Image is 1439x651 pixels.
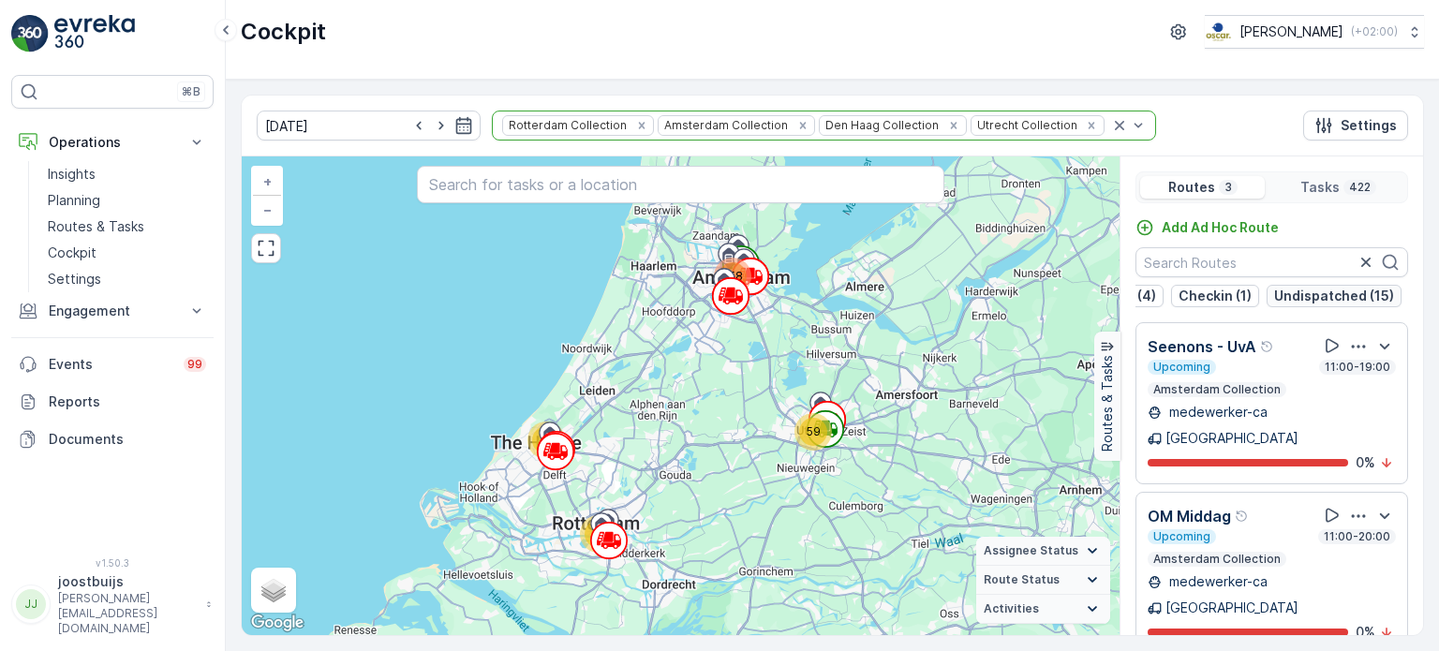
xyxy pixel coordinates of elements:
[1267,285,1402,307] button: Undispatched (15)
[58,572,197,591] p: joostbuijs
[1165,403,1268,422] p: medewerker-ca
[1341,116,1397,135] p: Settings
[1165,572,1268,591] p: medewerker-ca
[1151,552,1283,567] p: Amsterdam Collection
[943,118,964,133] div: Remove Den Haag Collection
[659,116,791,134] div: Amsterdam Collection
[11,383,214,421] a: Reports
[11,346,214,383] a: Events99
[820,116,942,134] div: Den Haag Collection
[984,572,1060,587] span: Route Status
[246,611,308,635] img: Google
[1148,505,1231,527] p: OM Middag
[417,166,943,203] input: Search for tasks or a location
[11,572,214,636] button: JJjoostbuijs[PERSON_NAME][EMAIL_ADDRESS][DOMAIN_NAME]
[1205,22,1232,42] img: basis-logo_rgb2x.png
[1135,218,1279,237] a: Add Ad Hoc Route
[253,570,294,611] a: Layers
[11,292,214,330] button: Engagement
[984,601,1039,616] span: Activities
[1223,180,1234,195] p: 3
[48,270,101,289] p: Settings
[1168,178,1215,197] p: Routes
[49,392,206,411] p: Reports
[16,589,46,619] div: JJ
[1351,24,1398,39] p: ( +02:00 )
[714,258,751,295] div: 258
[1135,247,1408,277] input: Search Routes
[984,543,1078,558] span: Assignee Status
[793,118,813,133] div: Remove Amsterdam Collection
[807,424,821,438] span: 59
[1148,335,1256,358] p: Seenons - UvA
[1165,599,1298,617] p: [GEOGRAPHIC_DATA]
[1300,178,1340,197] p: Tasks
[1323,360,1392,375] p: 11:00-19:00
[11,557,214,569] span: v 1.50.3
[40,266,214,292] a: Settings
[263,173,272,189] span: +
[48,191,100,210] p: Planning
[187,357,202,372] p: 99
[1171,285,1259,307] button: Checkin (1)
[1165,429,1298,448] p: [GEOGRAPHIC_DATA]
[263,201,273,217] span: −
[580,515,617,553] div: 73
[976,566,1110,595] summary: Route Status
[1239,22,1343,41] p: [PERSON_NAME]
[1081,118,1102,133] div: Remove Utrecht Collection
[1151,382,1283,397] p: Amsterdam Collection
[1235,509,1250,524] div: Help Tooltip Icon
[48,244,96,262] p: Cockpit
[49,133,176,152] p: Operations
[503,116,630,134] div: Rotterdam Collection
[253,168,281,196] a: Zoom In
[1322,529,1392,544] p: 11:00-20:00
[1151,529,1212,544] p: Upcoming
[48,165,96,184] p: Insights
[1356,623,1375,642] p: 0 %
[246,611,308,635] a: Open this area in Google Maps (opens a new window)
[241,17,326,47] p: Cockpit
[49,430,206,449] p: Documents
[1205,15,1424,49] button: [PERSON_NAME](+02:00)
[1356,453,1375,472] p: 0 %
[11,421,214,458] a: Documents
[527,422,565,459] div: 32
[40,240,214,266] a: Cockpit
[631,118,652,133] div: Remove Rotterdam Collection
[794,413,832,451] div: 59
[49,355,172,374] p: Events
[182,84,200,99] p: ⌘B
[1162,218,1279,237] p: Add Ad Hoc Route
[40,161,214,187] a: Insights
[972,116,1080,134] div: Utrecht Collection
[257,111,481,141] input: dd/mm/yyyy
[1151,360,1212,375] p: Upcoming
[976,595,1110,624] summary: Activities
[40,187,214,214] a: Planning
[49,302,176,320] p: Engagement
[1260,339,1275,354] div: Help Tooltip Icon
[58,591,197,636] p: [PERSON_NAME][EMAIL_ADDRESS][DOMAIN_NAME]
[11,124,214,161] button: Operations
[1303,111,1408,141] button: Settings
[976,537,1110,566] summary: Assignee Status
[11,15,49,52] img: logo
[48,217,144,236] p: Routes & Tasks
[54,15,135,52] img: logo_light-DOdMpM7g.png
[1274,287,1394,305] p: Undispatched (15)
[1098,355,1117,451] p: Routes & Tasks
[253,196,281,224] a: Zoom Out
[1179,287,1252,305] p: Checkin (1)
[40,214,214,240] a: Routes & Tasks
[1347,180,1372,195] p: 422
